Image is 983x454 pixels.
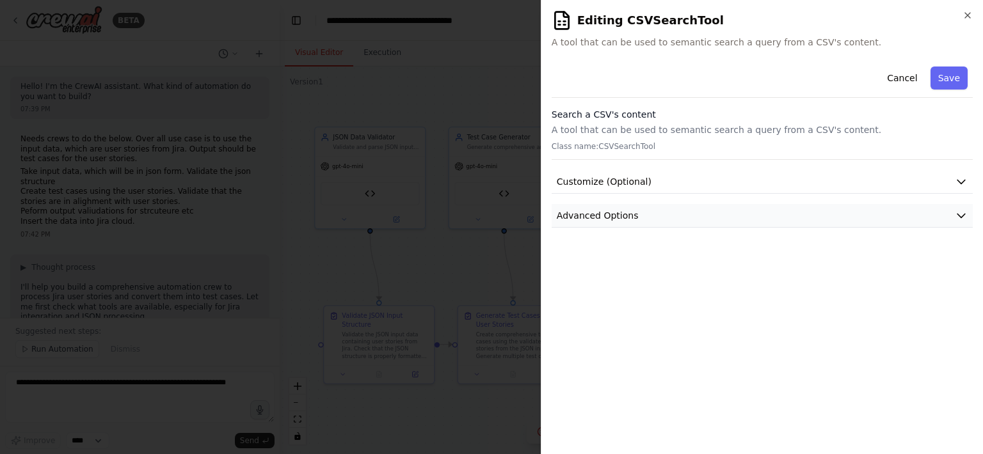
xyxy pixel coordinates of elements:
span: Advanced Options [557,209,639,222]
h3: Search a CSV's content [552,108,973,121]
img: CSVSearchTool [552,10,572,31]
span: A tool that can be used to semantic search a query from a CSV's content. [552,36,973,49]
p: A tool that can be used to semantic search a query from a CSV's content. [552,123,973,136]
h2: Editing CSVSearchTool [552,10,973,31]
span: Customize (Optional) [557,175,651,188]
button: Customize (Optional) [552,170,973,194]
p: Class name: CSVSearchTool [552,141,973,152]
button: Save [931,67,968,90]
button: Cancel [879,67,925,90]
button: Advanced Options [552,204,973,228]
